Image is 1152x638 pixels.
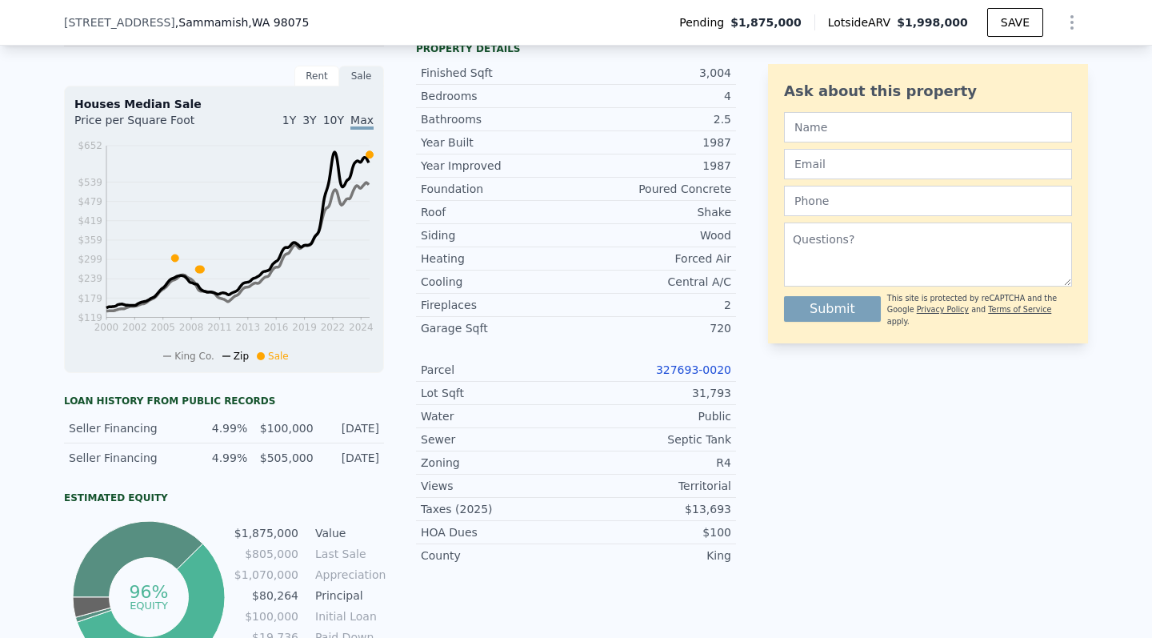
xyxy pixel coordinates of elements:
[321,322,346,333] tspan: 2022
[78,312,102,323] tspan: $119
[987,8,1043,37] button: SAVE
[576,204,731,220] div: Shake
[292,322,317,333] tspan: 2019
[191,450,247,466] div: 4.99%
[576,111,731,127] div: 2.5
[421,431,576,447] div: Sewer
[730,14,802,30] span: $1,875,000
[576,478,731,494] div: Territorial
[421,320,576,336] div: Garage Sqft
[78,235,102,246] tspan: $359
[576,181,731,197] div: Poured Concrete
[74,96,374,112] div: Houses Median Sale
[421,227,576,243] div: Siding
[207,322,232,333] tspan: 2011
[576,251,731,267] div: Forced Air
[421,134,576,150] div: Year Built
[988,305,1051,314] a: Terms of Service
[78,254,102,265] tspan: $299
[349,322,374,333] tspan: 2024
[421,385,576,401] div: Lot Sqft
[64,395,384,407] div: Loan history from public records
[69,420,182,436] div: Seller Financing
[576,455,731,471] div: R4
[576,274,731,290] div: Central A/C
[339,66,384,86] div: Sale
[576,385,731,401] div: 31,793
[78,273,102,284] tspan: $239
[421,158,576,174] div: Year Improved
[421,88,576,104] div: Bedrooms
[576,134,731,150] div: 1987
[282,114,296,126] span: 1Y
[234,351,249,362] span: Zip
[294,66,339,86] div: Rent
[576,65,731,81] div: 3,004
[312,566,384,584] td: Appreciation
[416,42,736,55] div: Property details
[191,420,247,436] div: 4.99%
[421,204,576,220] div: Roof
[236,322,261,333] tspan: 2013
[784,80,1072,102] div: Ask about this property
[421,501,576,517] div: Taxes (2025)
[323,450,379,466] div: [DATE]
[234,545,299,563] td: $805,000
[917,305,969,314] a: Privacy Policy
[257,420,313,436] div: $100,000
[179,322,204,333] tspan: 2008
[576,431,731,447] div: Septic Tank
[234,608,299,625] td: $100,000
[78,293,102,304] tspan: $179
[576,88,731,104] div: 4
[784,186,1072,216] input: Phone
[69,450,182,466] div: Seller Financing
[94,322,119,333] tspan: 2000
[264,322,289,333] tspan: 2016
[74,112,224,138] div: Price per Square Foot
[64,492,384,504] div: Estimated Equity
[656,363,731,376] a: 327693-0020
[784,296,881,322] button: Submit
[576,408,731,424] div: Public
[828,14,897,30] span: Lotside ARV
[1056,6,1088,38] button: Show Options
[421,297,576,313] div: Fireplaces
[897,16,968,29] span: $1,998,000
[679,14,730,30] span: Pending
[175,14,310,30] span: , Sammamish
[150,322,175,333] tspan: 2005
[576,320,731,336] div: 720
[421,362,576,378] div: Parcel
[350,114,374,130] span: Max
[421,455,576,471] div: Zoning
[576,548,731,564] div: King
[576,524,731,540] div: $100
[312,524,384,542] td: Value
[248,16,309,29] span: , WA 98075
[122,322,147,333] tspan: 2002
[421,65,576,81] div: Finished Sqft
[421,111,576,127] div: Bathrooms
[421,181,576,197] div: Foundation
[257,450,313,466] div: $505,000
[323,114,344,126] span: 10Y
[78,196,102,207] tspan: $479
[784,112,1072,142] input: Name
[421,408,576,424] div: Water
[234,566,299,584] td: $1,070,000
[268,351,289,362] span: Sale
[576,297,731,313] div: 2
[421,274,576,290] div: Cooling
[234,587,299,604] td: $80,264
[78,140,102,151] tspan: $652
[129,582,168,602] tspan: 96%
[312,608,384,625] td: Initial Loan
[421,548,576,564] div: County
[312,545,384,563] td: Last Sale
[78,177,102,188] tspan: $539
[312,587,384,604] td: Principal
[234,524,299,542] td: $1,875,000
[421,251,576,267] div: Heating
[174,351,214,362] span: King Co.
